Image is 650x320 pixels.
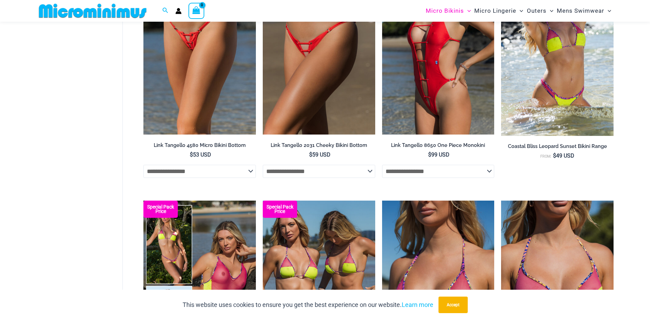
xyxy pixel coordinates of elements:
[473,2,525,20] a: Micro LingerieMenu ToggleMenu Toggle
[143,205,178,214] b: Special Pack Price
[190,151,211,158] bdi: 53 USD
[527,2,546,20] span: Outers
[263,142,375,149] h2: Link Tangello 2031 Cheeky Bikini Bottom
[382,142,495,149] h2: Link Tangello 8650 One Piece Monokini
[188,3,204,19] a: View Shopping Cart, empty
[382,142,495,151] a: Link Tangello 8650 One Piece Monokini
[604,2,611,20] span: Menu Toggle
[175,8,182,14] a: Account icon link
[36,3,149,19] img: MM SHOP LOGO FLAT
[143,142,256,149] h2: Link Tangello 4580 Micro Bikini Bottom
[546,2,553,20] span: Menu Toggle
[309,151,312,158] span: $
[516,2,523,20] span: Menu Toggle
[426,2,464,20] span: Micro Bikinis
[309,151,331,158] bdi: 59 USD
[190,151,193,158] span: $
[525,2,555,20] a: OutersMenu ToggleMenu Toggle
[143,142,256,151] a: Link Tangello 4580 Micro Bikini Bottom
[162,7,169,15] a: Search icon link
[557,2,604,20] span: Mens Swimwear
[555,2,613,20] a: Mens SwimwearMenu ToggleMenu Toggle
[263,142,375,151] a: Link Tangello 2031 Cheeky Bikini Bottom
[501,143,614,152] a: Coastal Bliss Leopard Sunset Bikini Range
[424,2,473,20] a: Micro BikinisMenu ToggleMenu Toggle
[423,1,614,21] nav: Site Navigation
[428,151,431,158] span: $
[263,205,297,214] b: Special Pack Price
[428,151,449,158] bdi: 99 USD
[553,152,574,159] bdi: 49 USD
[501,143,614,150] h2: Coastal Bliss Leopard Sunset Bikini Range
[402,301,433,308] a: Learn more
[464,2,471,20] span: Menu Toggle
[474,2,516,20] span: Micro Lingerie
[183,300,433,310] p: This website uses cookies to ensure you get the best experience on our website.
[553,152,556,159] span: $
[438,297,468,313] button: Accept
[540,154,551,159] span: From:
